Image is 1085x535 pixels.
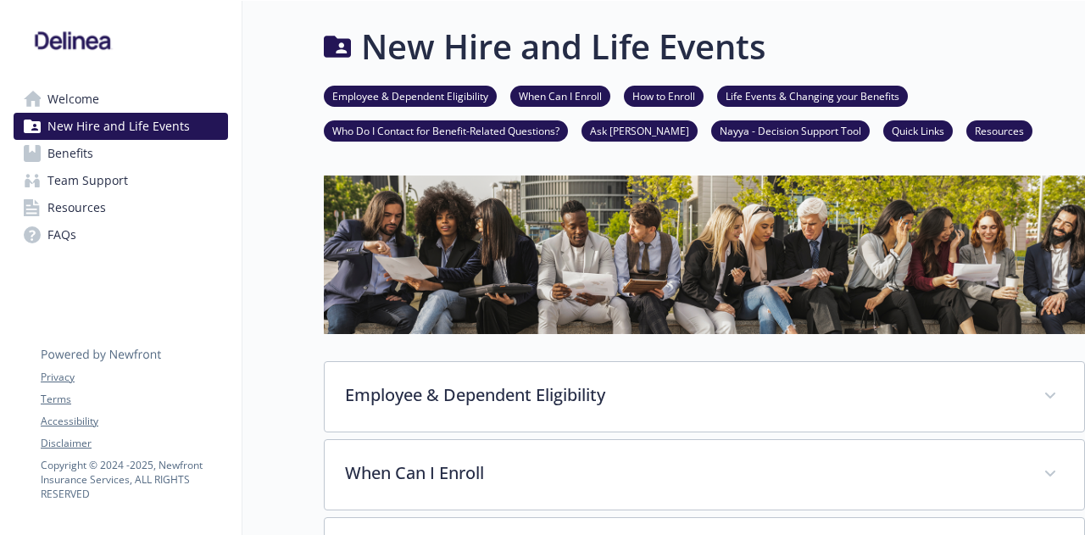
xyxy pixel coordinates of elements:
a: Employee & Dependent Eligibility [324,87,497,103]
a: Nayya - Decision Support Tool [711,122,870,138]
span: Team Support [47,167,128,194]
div: Employee & Dependent Eligibility [325,362,1084,432]
a: Privacy [41,370,227,385]
a: When Can I Enroll [510,87,610,103]
p: Copyright © 2024 - 2025 , Newfront Insurance Services, ALL RIGHTS RESERVED [41,458,227,501]
a: Quick Links [883,122,953,138]
img: new hire page banner [324,176,1085,334]
a: Resources [966,122,1032,138]
a: Accessibility [41,414,227,429]
a: Life Events & Changing your Benefits [717,87,908,103]
span: Welcome [47,86,99,113]
h1: New Hire and Life Events [361,21,765,72]
span: Benefits [47,140,93,167]
a: Who Do I Contact for Benefit-Related Questions? [324,122,568,138]
p: When Can I Enroll [345,460,1023,486]
a: Ask [PERSON_NAME] [581,122,698,138]
div: When Can I Enroll [325,440,1084,510]
a: Resources [14,194,228,221]
span: FAQs [47,221,76,248]
a: Welcome [14,86,228,113]
a: Terms [41,392,227,407]
span: Resources [47,194,106,221]
span: New Hire and Life Events [47,113,190,140]
a: New Hire and Life Events [14,113,228,140]
a: FAQs [14,221,228,248]
p: Employee & Dependent Eligibility [345,382,1023,408]
a: How to Enroll [624,87,704,103]
a: Disclaimer [41,436,227,451]
a: Benefits [14,140,228,167]
a: Team Support [14,167,228,194]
